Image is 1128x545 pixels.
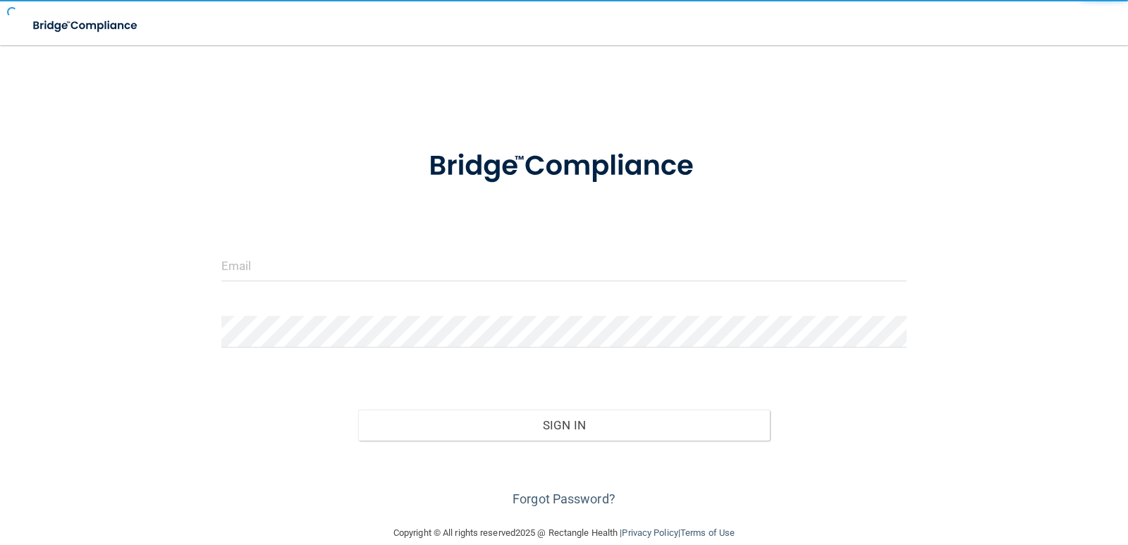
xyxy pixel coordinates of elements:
a: Forgot Password? [513,491,615,506]
a: Privacy Policy [622,527,678,538]
img: bridge_compliance_login_screen.278c3ca4.svg [400,130,728,203]
button: Sign In [358,410,770,441]
a: Terms of Use [680,527,735,538]
input: Email [221,250,907,281]
img: bridge_compliance_login_screen.278c3ca4.svg [21,11,151,40]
